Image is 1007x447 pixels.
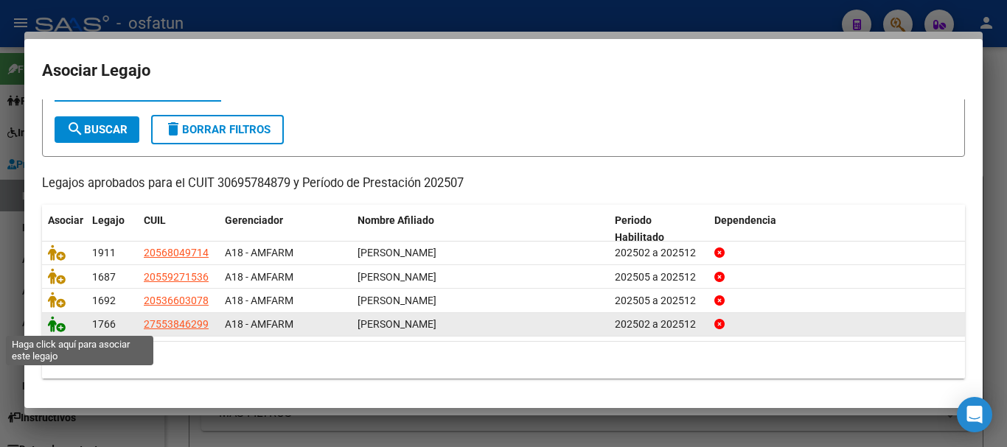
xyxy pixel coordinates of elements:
h2: Asociar Legajo [42,57,965,85]
datatable-header-cell: Nombre Afiliado [352,205,609,253]
span: A18 - AMFARM [225,271,293,283]
span: Periodo Habilitado [615,214,664,243]
span: Gerenciador [225,214,283,226]
span: 1766 [92,318,116,330]
div: 4 registros [42,342,965,379]
span: VILLALOBOS AGUSTIN BRUNO [358,271,436,283]
mat-icon: search [66,120,84,138]
span: TUCCI MORETTA MARIA VICTORIA [358,318,436,330]
span: Dependencia [714,214,776,226]
div: 202502 a 202512 [615,316,703,333]
span: Asociar [48,214,83,226]
datatable-header-cell: Asociar [42,205,86,253]
span: A18 - AMFARM [225,318,293,330]
datatable-header-cell: Legajo [86,205,138,253]
span: 20559271536 [144,271,209,283]
span: CUIL [144,214,166,226]
mat-icon: delete [164,120,182,138]
span: Nombre Afiliado [358,214,434,226]
span: Borrar Filtros [164,123,271,136]
datatable-header-cell: Periodo Habilitado [609,205,708,253]
span: 1687 [92,271,116,283]
span: 20568049714 [144,247,209,258]
div: 202502 a 202512 [615,244,703,261]
span: VILLALOBOS CIRO ISAIAS [358,295,436,306]
span: MAZZONI GENARO LEONEL [358,247,436,258]
p: Legajos aprobados para el CUIT 30695784879 y Período de Prestación 202507 [42,175,965,193]
button: Buscar [55,116,139,143]
span: 27553846299 [144,318,209,330]
span: Legajo [92,214,125,226]
datatable-header-cell: CUIL [138,205,219,253]
div: 202505 a 202512 [615,292,703,309]
button: Borrar Filtros [151,115,284,144]
span: A18 - AMFARM [225,247,293,258]
span: 20536603078 [144,295,209,306]
div: 202505 a 202512 [615,269,703,286]
span: 1692 [92,295,116,306]
datatable-header-cell: Dependencia [708,205,966,253]
span: 1911 [92,247,116,258]
datatable-header-cell: Gerenciador [219,205,352,253]
span: Buscar [66,123,128,136]
span: A18 - AMFARM [225,295,293,306]
div: Open Intercom Messenger [957,397,992,432]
